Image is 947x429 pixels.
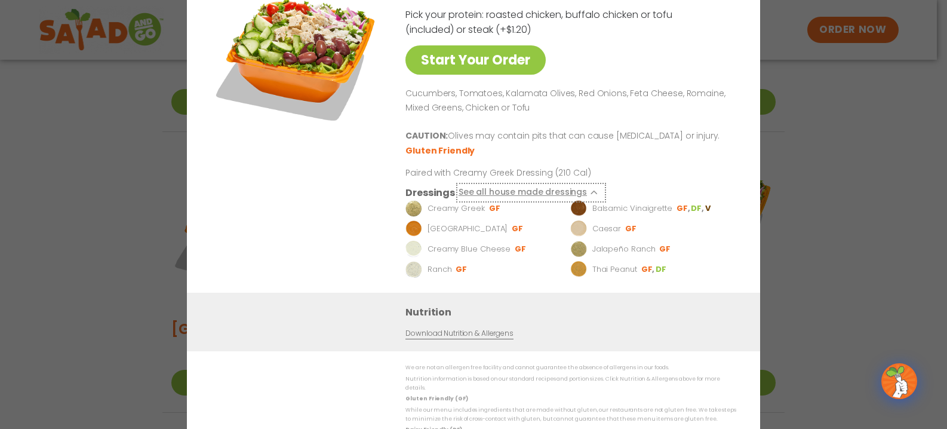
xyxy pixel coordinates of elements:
[405,45,546,75] a: Start Your Order
[456,264,468,275] li: GF
[405,185,455,200] h3: Dressings
[428,223,508,235] p: [GEOGRAPHIC_DATA]
[405,7,674,37] p: Pick your protein: roasted chicken, buffalo chicken or tofu (included) or steak (+$1.20)
[570,200,587,217] img: Dressing preview image for Balsamic Vinaigrette
[592,243,656,255] p: Jalapeño Ranch
[570,241,587,258] img: Dressing preview image for Jalapeño Ranch
[405,375,736,393] p: Nutrition information is based on our standard recipes and portion sizes. Click Nutrition & Aller...
[592,263,637,275] p: Thai Peanut
[405,145,476,157] li: Gluten Friendly
[405,363,736,372] p: We are not an allergen free facility and cannot guarantee the absence of allergens in our foods.
[656,264,668,275] li: DF
[405,261,422,278] img: Dressing preview image for Ranch
[625,223,638,234] li: GF
[405,395,468,402] strong: Gluten Friendly (GF)
[883,364,916,398] img: wpChatIcon
[405,130,448,142] b: CAUTION:
[428,263,452,275] p: Ranch
[691,203,705,214] li: DF
[592,203,672,214] p: Balsamic Vinaigrette
[405,167,626,179] p: Paired with Creamy Greek Dressing (210 Cal)
[405,87,731,115] p: Cucumbers, Tomatoes, Kalamata Olives, Red Onions, Feta Cheese, Romaine, Mixed Greens, Chicken or ...
[659,244,672,255] li: GF
[705,203,712,214] li: V
[459,185,604,200] button: See all house made dressings
[677,203,691,214] li: GF
[570,261,587,278] img: Dressing preview image for Thai Peanut
[428,243,511,255] p: Creamy Blue Cheese
[405,328,513,339] a: Download Nutrition & Allergens
[489,203,502,214] li: GF
[570,220,587,237] img: Dressing preview image for Caesar
[405,220,422,237] img: Dressing preview image for BBQ Ranch
[515,244,527,255] li: GF
[592,223,621,235] p: Caesar
[428,203,485,214] p: Creamy Greek
[405,200,422,217] img: Dressing preview image for Creamy Greek
[512,223,524,234] li: GF
[405,406,736,424] p: While our menu includes ingredients that are made without gluten, our restaurants are not gluten ...
[405,305,742,320] h3: Nutrition
[405,241,422,258] img: Dressing preview image for Creamy Blue Cheese
[405,129,731,143] p: Olives may contain pits that can cause [MEDICAL_DATA] or injury.
[641,264,656,275] li: GF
